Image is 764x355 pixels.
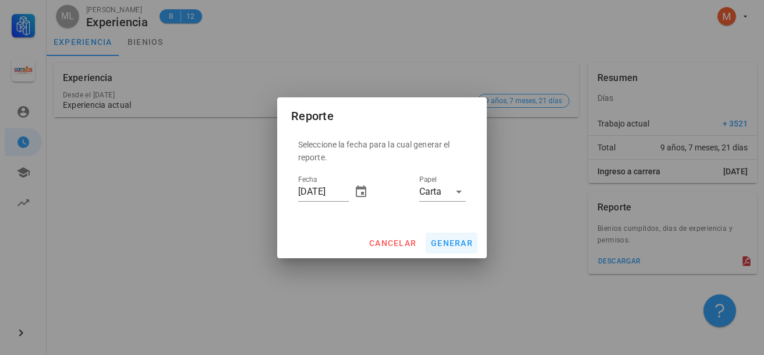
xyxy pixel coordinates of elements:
[430,238,473,248] span: generar
[291,107,334,125] div: Reporte
[419,187,441,197] div: Carta
[298,138,466,164] p: Seleccione la fecha para la cual generar el reporte.
[369,238,416,248] span: cancelar
[419,182,466,201] div: PapelCarta
[298,175,317,184] label: Fecha
[364,233,421,254] button: cancelar
[426,233,477,254] button: generar
[419,175,437,184] label: Papel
